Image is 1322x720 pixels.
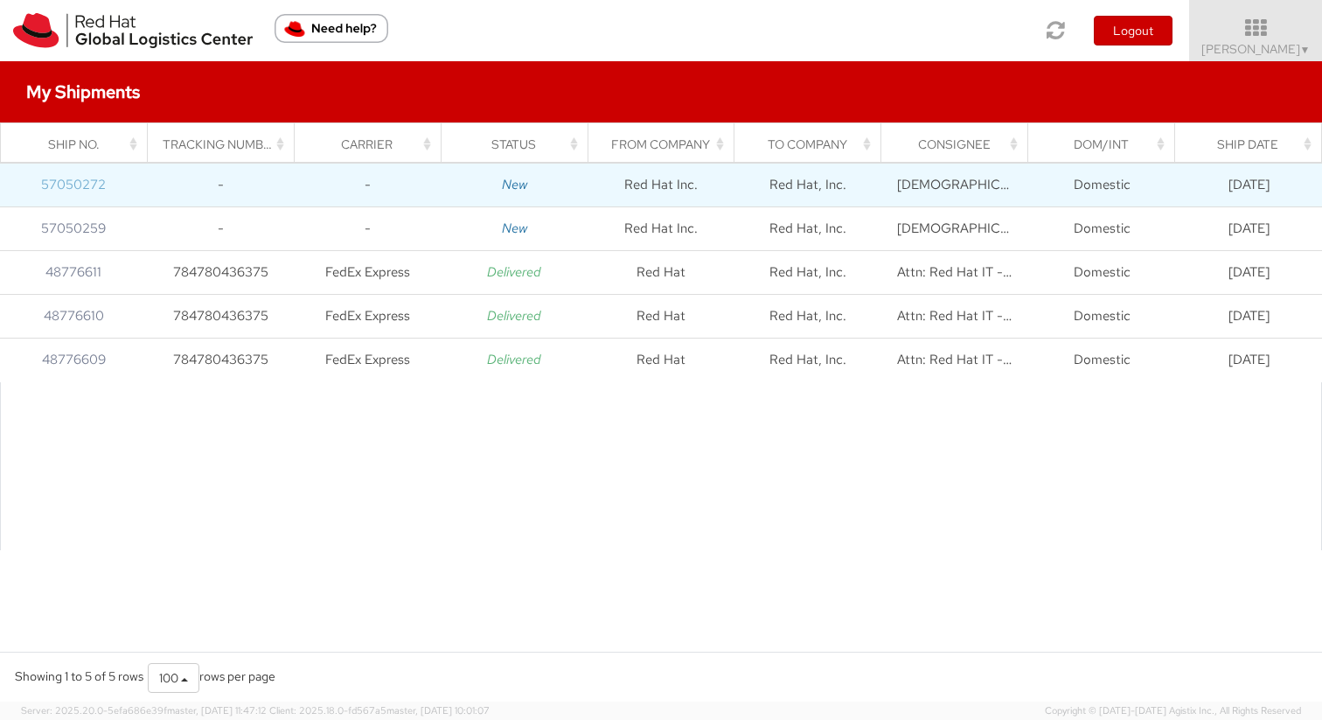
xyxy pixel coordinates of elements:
div: Ship Date [1191,136,1317,153]
i: Delivered [487,307,541,325]
td: Red Hat [588,251,734,295]
i: Delivered [487,263,541,281]
a: 48776611 [45,263,101,281]
td: Red Hat, Inc. [734,207,881,251]
div: To Company [750,136,875,153]
td: Red Hat, Inc. [734,339,881,382]
button: Logout [1094,16,1172,45]
i: New [502,220,527,237]
div: From Company [603,136,728,153]
td: Domestic [1028,207,1175,251]
div: Carrier [310,136,435,153]
a: 48776610 [44,307,104,325]
div: Dom/Int [1044,136,1169,153]
div: rows per page [148,663,275,693]
span: Copyright © [DATE]-[DATE] Agistix Inc., All Rights Reserved [1045,704,1301,718]
a: 57050272 [41,176,106,193]
td: Red Hat [588,339,734,382]
div: Ship No. [17,136,142,153]
td: [DATE] [1175,295,1322,339]
td: [DATE] [1175,164,1322,207]
span: master, [DATE] 10:01:07 [386,704,490,717]
td: Attn: Red Hat IT - Endpoint Systems [881,251,1028,295]
td: Attn: Red Hat IT - Endpoint Systems [881,339,1028,382]
td: - [294,164,441,207]
td: Domestic [1028,295,1175,339]
td: Domestic [1028,164,1175,207]
div: Consignee [897,136,1022,153]
td: 784780436375 [147,339,294,382]
img: rh-logistics-00dfa346123c4ec078e1.svg [13,13,253,48]
a: 57050259 [41,220,106,237]
td: Red Hat, Inc. [734,164,881,207]
td: [DATE] [1175,339,1322,382]
td: FedEx Express [294,295,441,339]
span: ▼ [1300,43,1311,57]
td: - [147,207,294,251]
td: - [294,207,441,251]
span: Server: 2025.20.0-5efa686e39f [21,704,267,717]
i: New [502,176,527,193]
span: master, [DATE] 11:47:12 [167,704,267,717]
td: 784780436375 [147,295,294,339]
td: Red Hat [588,295,734,339]
td: [DEMOGRAPHIC_DATA][PERSON_NAME] [881,164,1028,207]
div: Tracking Number [163,136,288,153]
td: Red Hat, Inc. [734,251,881,295]
span: Client: 2025.18.0-fd567a5 [269,704,490,717]
div: Status [456,136,581,153]
a: 48776609 [42,351,106,368]
td: Red Hat, Inc. [734,295,881,339]
td: [DATE] [1175,251,1322,295]
button: 100 [148,663,199,693]
h4: My Shipments [26,82,140,101]
i: Delivered [487,351,541,368]
td: Domestic [1028,339,1175,382]
span: 100 [159,670,178,686]
td: Attn: Red Hat IT - Endpoint Systems [881,295,1028,339]
span: [PERSON_NAME] [1201,41,1311,57]
td: Red Hat Inc. [588,164,734,207]
td: [DATE] [1175,207,1322,251]
td: FedEx Express [294,251,441,295]
td: - [147,164,294,207]
span: Showing 1 to 5 of 5 rows [15,668,143,684]
td: 784780436375 [147,251,294,295]
button: Need help? [275,14,388,43]
td: [DEMOGRAPHIC_DATA][PERSON_NAME] [881,207,1028,251]
td: Domestic [1028,251,1175,295]
td: Red Hat Inc. [588,207,734,251]
td: FedEx Express [294,339,441,382]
